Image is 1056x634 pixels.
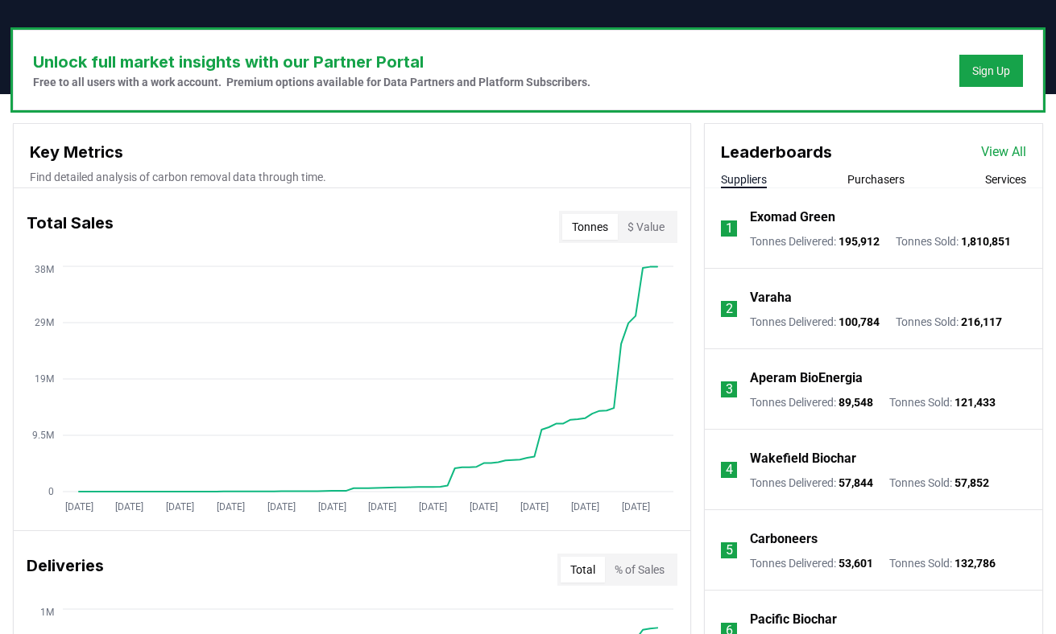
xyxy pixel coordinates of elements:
[30,169,674,185] p: Find detailed analysis of carbon removal data through time.
[571,501,599,513] tspan: [DATE]
[750,233,880,249] p: Tonnes Delivered :
[470,501,498,513] tspan: [DATE]
[750,368,863,388] a: Aperam BioEnergia
[27,554,104,586] h3: Deliveries
[961,315,1002,328] span: 216,117
[368,501,396,513] tspan: [DATE]
[889,394,996,410] p: Tonnes Sold :
[955,476,989,489] span: 57,852
[520,501,549,513] tspan: [DATE]
[726,380,733,399] p: 3
[217,501,245,513] tspan: [DATE]
[750,288,792,307] a: Varaha
[972,63,1010,79] a: Sign Up
[318,501,346,513] tspan: [DATE]
[839,396,873,409] span: 89,548
[889,475,989,491] p: Tonnes Sold :
[726,219,733,238] p: 1
[955,557,996,570] span: 132,786
[726,541,733,560] p: 5
[961,235,1011,248] span: 1,810,851
[605,557,674,583] button: % of Sales
[32,430,54,441] tspan: 9.5M
[622,501,650,513] tspan: [DATE]
[959,55,1023,87] button: Sign Up
[166,501,194,513] tspan: [DATE]
[889,555,996,571] p: Tonnes Sold :
[726,299,733,319] p: 2
[985,171,1026,187] button: Services
[750,529,818,549] a: Carboneers
[839,235,880,248] span: 195,912
[419,501,447,513] tspan: [DATE]
[750,555,873,571] p: Tonnes Delivered :
[40,607,54,618] tspan: 1M
[750,475,873,491] p: Tonnes Delivered :
[267,501,296,513] tspan: [DATE]
[981,142,1026,162] a: View All
[721,140,832,164] h3: Leaderboards
[35,373,54,385] tspan: 19M
[115,501,143,513] tspan: [DATE]
[839,315,880,328] span: 100,784
[955,396,996,409] span: 121,433
[896,314,1002,330] p: Tonnes Sold :
[33,50,590,74] h3: Unlock full market insights with our Partner Portal
[35,317,54,328] tspan: 29M
[750,449,856,468] a: Wakefield Biochar
[750,394,873,410] p: Tonnes Delivered :
[65,501,93,513] tspan: [DATE]
[896,233,1011,249] p: Tonnes Sold :
[618,214,674,240] button: $ Value
[750,314,880,330] p: Tonnes Delivered :
[562,214,618,240] button: Tonnes
[726,460,733,480] p: 4
[839,557,873,570] span: 53,601
[561,557,605,583] button: Total
[48,486,54,497] tspan: 0
[35,264,54,275] tspan: 38M
[750,208,835,227] a: Exomad Green
[27,211,114,243] h3: Total Sales
[721,171,767,187] button: Suppliers
[33,74,590,90] p: Free to all users with a work account. Premium options available for Data Partners and Platform S...
[30,140,674,164] h3: Key Metrics
[750,610,837,629] a: Pacific Biochar
[847,171,905,187] button: Purchasers
[839,476,873,489] span: 57,844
